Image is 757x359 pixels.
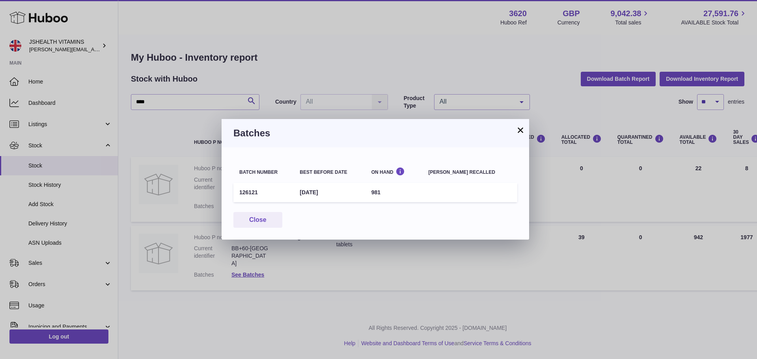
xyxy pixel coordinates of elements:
td: 126121 [233,183,294,202]
div: [PERSON_NAME] recalled [429,170,511,175]
button: × [516,125,525,135]
h3: Batches [233,127,517,140]
button: Close [233,212,282,228]
td: 981 [365,183,423,202]
div: Batch number [239,170,288,175]
div: On Hand [371,167,417,175]
div: Best before date [300,170,359,175]
td: [DATE] [294,183,365,202]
